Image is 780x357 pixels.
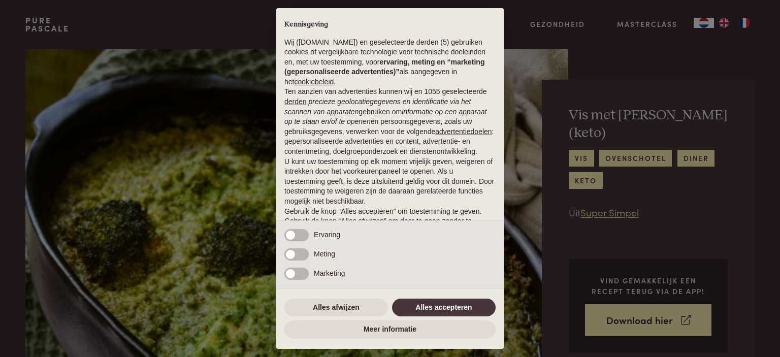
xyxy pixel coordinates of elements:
[284,299,388,317] button: Alles afwijzen
[314,250,335,258] span: Meting
[284,157,496,207] p: U kunt uw toestemming op elk moment vrijelijk geven, weigeren of intrekken door het voorkeurenpan...
[284,108,487,126] em: informatie op een apparaat op te slaan en/of te openen
[284,38,496,87] p: Wij ([DOMAIN_NAME]) en geselecteerde derden (5) gebruiken cookies of vergelijkbare technologie vo...
[314,269,345,277] span: Marketing
[284,320,496,339] button: Meer informatie
[284,58,484,76] strong: ervaring, meting en “marketing (gepersonaliseerde advertenties)”
[284,207,496,237] p: Gebruik de knop “Alles accepteren” om toestemming te geven. Gebruik de knop “Alles afwijzen” om d...
[294,78,334,86] a: cookiebeleid
[435,127,492,137] button: advertentiedoelen
[284,20,496,29] h2: Kennisgeving
[284,87,496,156] p: Ten aanzien van advertenties kunnen wij en 1055 geselecteerde gebruiken om en persoonsgegevens, z...
[284,97,307,107] button: derden
[392,299,496,317] button: Alles accepteren
[314,231,340,239] span: Ervaring
[284,98,471,116] em: precieze geolocatiegegevens en identificatie via het scannen van apparaten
